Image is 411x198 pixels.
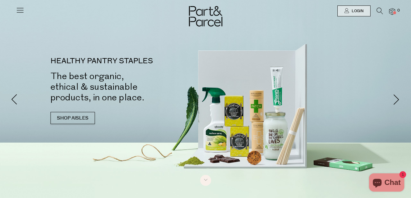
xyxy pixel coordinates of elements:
[350,9,364,14] span: Login
[189,6,222,26] img: Part&Parcel
[51,71,215,103] h2: The best organic, ethical & sustainable products, in one place.
[51,112,95,124] a: SHOP AISLES
[367,173,406,193] inbox-online-store-chat: Shopify online store chat
[337,5,371,16] a: Login
[51,57,215,65] p: HEALTHY PANTRY STAPLES
[389,8,395,15] a: 0
[396,8,401,13] span: 0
